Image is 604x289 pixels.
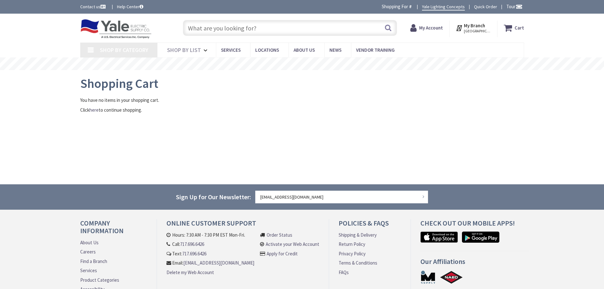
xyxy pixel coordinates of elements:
[80,107,524,113] p: Click to continue shopping.
[80,19,152,39] img: Yale Electric Supply Co.
[176,193,251,201] span: Sign Up for Our Newsletter:
[80,258,107,265] a: Find a Branch
[506,3,523,10] span: Tour
[166,219,319,232] h4: Online Customer Support
[80,267,97,274] a: Services
[267,250,298,257] a: Apply for Credit
[409,3,412,10] strong: #
[329,47,341,53] span: News
[167,46,201,54] span: Shop By List
[166,241,254,247] li: Call:
[419,25,443,31] strong: My Account
[339,269,349,276] a: FAQs
[267,232,292,238] a: Order Status
[356,47,395,53] span: Vendor Training
[180,241,204,247] a: 717.696.6426
[100,46,148,54] span: Shop By Category
[294,47,315,53] span: About Us
[339,232,377,238] a: Shipping & Delivery
[440,270,463,284] a: NAED
[255,47,279,53] span: Locations
[339,241,365,247] a: Return Policy
[80,76,524,90] h1: Shopping Cart
[339,259,377,266] a: Terms & Conditions
[420,219,529,232] h4: Check out Our Mobile Apps!
[456,22,491,34] div: My Branch [GEOGRAPHIC_DATA], [GEOGRAPHIC_DATA]
[80,3,107,10] a: Contact us
[166,259,254,266] li: Email:
[339,219,401,232] h4: Policies & FAQs
[80,239,99,246] a: About Us
[117,3,143,10] a: Help Center
[420,258,529,270] h4: Our Affiliations
[266,241,319,247] a: Activate your Web Account
[183,259,254,266] a: [EMAIL_ADDRESS][DOMAIN_NAME]
[504,22,524,34] a: Cart
[382,3,408,10] span: Shopping For
[166,269,214,276] a: Delete my Web Account
[515,22,524,34] strong: Cart
[221,47,241,53] span: Services
[422,3,465,10] a: Yale Lighting Concepts
[80,97,524,103] p: You have no items in your shopping cart.
[80,248,96,255] a: Careers
[410,22,443,34] a: My Account
[255,191,428,203] input: Enter your email address
[89,107,99,113] a: here
[166,232,254,238] li: Hours: 7:30 AM - 7:30 PM EST Mon-Fri.
[339,250,366,257] a: Privacy Policy
[80,219,147,239] h4: Company Information
[80,277,119,283] a: Product Categories
[464,29,491,34] span: [GEOGRAPHIC_DATA], [GEOGRAPHIC_DATA]
[183,20,397,36] input: What are you looking for?
[474,3,497,10] a: Quick Order
[464,23,485,29] strong: My Branch
[420,270,436,284] a: MSUPPLY
[166,250,254,257] li: Text:
[182,250,206,257] a: 717.696.6426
